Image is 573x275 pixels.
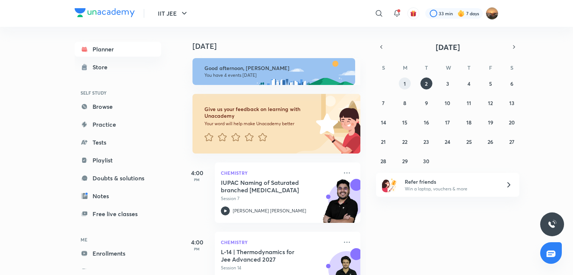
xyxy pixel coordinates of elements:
button: September 27, 2025 [506,136,518,148]
button: September 13, 2025 [506,97,518,109]
abbr: September 23, 2025 [423,138,429,145]
p: [PERSON_NAME] [PERSON_NAME] [233,208,306,214]
a: Notes [75,189,161,203]
button: IIT JEE [153,6,193,21]
img: Anisha Tiwari [486,7,498,20]
img: streak [457,10,465,17]
abbr: September 21, 2025 [381,138,386,145]
a: Practice [75,117,161,132]
abbr: September 27, 2025 [509,138,514,145]
abbr: September 18, 2025 [466,119,472,126]
button: September 15, 2025 [399,116,411,128]
abbr: Saturday [510,64,513,71]
button: September 30, 2025 [420,155,432,167]
button: September 16, 2025 [420,116,432,128]
button: September 4, 2025 [463,78,475,89]
button: September 10, 2025 [442,97,454,109]
abbr: September 28, 2025 [381,158,386,165]
img: avatar [410,10,417,17]
abbr: September 3, 2025 [446,80,449,87]
a: Enrollments [75,246,161,261]
p: Session 14 [221,265,338,271]
a: Tests [75,135,161,150]
img: ttu [548,220,557,229]
button: September 26, 2025 [485,136,497,148]
button: September 2, 2025 [420,78,432,89]
button: September 24, 2025 [442,136,454,148]
button: September 11, 2025 [463,97,475,109]
abbr: September 29, 2025 [402,158,408,165]
a: Playlist [75,153,161,168]
abbr: September 12, 2025 [488,99,493,107]
p: Chemistry [221,168,338,177]
button: September 6, 2025 [506,78,518,89]
button: September 9, 2025 [420,97,432,109]
abbr: Sunday [382,64,385,71]
h6: SELF STUDY [75,86,161,99]
abbr: September 22, 2025 [402,138,407,145]
button: September 7, 2025 [378,97,389,109]
button: September 25, 2025 [463,136,475,148]
p: Chemistry [221,238,338,247]
abbr: September 10, 2025 [445,99,450,107]
button: September 1, 2025 [399,78,411,89]
a: Free live classes [75,206,161,221]
button: September 29, 2025 [399,155,411,167]
abbr: September 26, 2025 [488,138,493,145]
button: September 3, 2025 [442,78,454,89]
img: referral [382,177,397,192]
p: You have 4 events [DATE] [204,72,348,78]
button: September 23, 2025 [420,136,432,148]
abbr: September 1, 2025 [404,80,406,87]
a: Company Logo [75,8,135,19]
img: unacademy [319,179,360,230]
button: September 22, 2025 [399,136,411,148]
h5: IUPAC Naming of Saturated branched Hydrocarbons [221,179,314,194]
a: Planner [75,42,161,57]
p: PM [182,177,212,182]
abbr: September 6, 2025 [510,80,513,87]
img: feedback_image [291,94,360,154]
button: September 20, 2025 [506,116,518,128]
button: September 19, 2025 [485,116,497,128]
p: Win a laptop, vouchers & more [405,186,497,192]
div: Store [93,63,112,72]
button: September 14, 2025 [378,116,389,128]
abbr: Monday [403,64,407,71]
h5: 4:00 [182,168,212,177]
h4: [DATE] [192,42,368,51]
abbr: September 2, 2025 [425,80,428,87]
a: Store [75,60,161,75]
abbr: September 17, 2025 [445,119,450,126]
abbr: September 7, 2025 [382,99,385,107]
abbr: September 9, 2025 [425,99,428,107]
h5: L-14 | Thermodynamics for Jee Advanced 2027 [221,248,314,263]
abbr: September 15, 2025 [402,119,407,126]
abbr: September 19, 2025 [488,119,493,126]
abbr: September 8, 2025 [403,99,406,107]
button: September 12, 2025 [485,97,497,109]
abbr: September 5, 2025 [489,80,492,87]
p: Session 7 [221,195,338,202]
button: September 5, 2025 [485,78,497,89]
abbr: Wednesday [446,64,451,71]
abbr: Thursday [467,64,470,71]
abbr: Friday [489,64,492,71]
h6: Good afternoon, [PERSON_NAME] [204,65,348,72]
button: [DATE] [386,42,509,52]
button: September 28, 2025 [378,155,389,167]
h5: 4:00 [182,238,212,247]
p: Your word will help make Unacademy better [204,121,313,127]
img: Company Logo [75,8,135,17]
abbr: September 16, 2025 [424,119,429,126]
button: September 21, 2025 [378,136,389,148]
a: Browse [75,99,161,114]
abbr: September 25, 2025 [466,138,472,145]
abbr: September 11, 2025 [467,99,471,107]
abbr: September 20, 2025 [509,119,515,126]
abbr: September 13, 2025 [509,99,514,107]
button: September 18, 2025 [463,116,475,128]
h6: ME [75,233,161,246]
h6: Refer friends [405,178,497,186]
span: [DATE] [436,42,460,52]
